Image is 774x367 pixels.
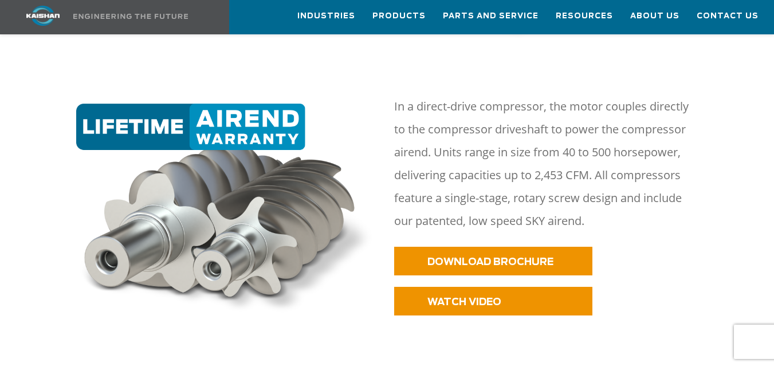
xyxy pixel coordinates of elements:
img: Engineering the future [73,14,188,19]
a: Parts and Service [443,1,539,31]
img: warranty [72,104,380,318]
span: Industries [297,10,355,23]
span: Products [372,10,426,23]
span: Parts and Service [443,10,539,23]
a: DOWNLOAD BROCHURE [394,247,592,275]
span: Contact Us [697,10,759,23]
span: DOWNLOAD BROCHURE [427,257,553,267]
span: Resources [556,10,613,23]
a: WATCH VIDEO [394,287,592,315]
span: WATCH VIDEO [427,297,501,307]
a: Industries [297,1,355,31]
a: Contact Us [697,1,759,31]
span: About Us [630,10,679,23]
p: In a direct-drive compressor, the motor couples directly to the compressor driveshaft to power th... [394,95,697,232]
a: Resources [556,1,613,31]
a: About Us [630,1,679,31]
a: Products [372,1,426,31]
